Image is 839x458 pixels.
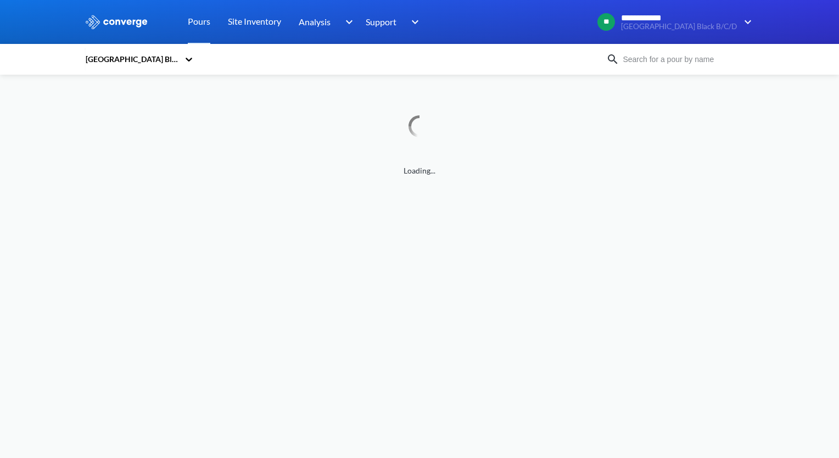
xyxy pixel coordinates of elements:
[85,165,754,177] span: Loading...
[366,15,396,29] span: Support
[737,15,754,29] img: downArrow.svg
[606,53,619,66] img: icon-search.svg
[338,15,356,29] img: downArrow.svg
[85,53,179,65] div: [GEOGRAPHIC_DATA] Black B/C/D
[619,53,752,65] input: Search for a pour by name
[299,15,331,29] span: Analysis
[85,15,148,29] img: logo_ewhite.svg
[404,15,422,29] img: downArrow.svg
[621,23,737,31] span: [GEOGRAPHIC_DATA] Black B/C/D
